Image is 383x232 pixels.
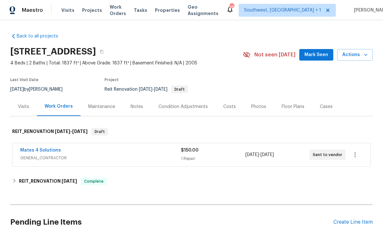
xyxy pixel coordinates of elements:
[337,49,373,61] button: Actions
[55,129,88,134] span: -
[181,155,245,162] div: 1 Repair
[105,78,119,82] span: Project
[134,8,147,12] span: Tasks
[333,219,373,225] div: Create Line Item
[188,4,218,17] span: Geo Assignments
[82,7,102,13] span: Projects
[72,129,88,134] span: [DATE]
[10,60,243,66] span: 4 Beds | 2 Baths | Total: 1837 ft² | Above Grade: 1837 ft² | Basement Finished: N/A | 2005
[299,49,333,61] button: Mark Seen
[251,104,266,110] div: Photos
[110,4,126,17] span: Work Orders
[10,87,24,92] span: [DATE]
[245,153,259,157] span: [DATE]
[10,78,38,82] span: Last Visit Date
[62,179,77,183] span: [DATE]
[92,128,107,135] span: Draft
[139,87,152,92] span: [DATE]
[81,178,106,185] span: Complete
[10,121,373,142] div: REIT_RENOVATION [DATE]-[DATE]Draft
[181,148,199,153] span: $150.00
[12,128,88,136] h6: REIT_RENOVATION
[223,104,236,110] div: Costs
[96,46,107,57] button: Copy Address
[20,155,181,161] span: GENERAL_CONTRACTOR
[10,86,70,93] div: by [PERSON_NAME]
[22,7,43,13] span: Maestro
[131,104,143,110] div: Notes
[139,87,167,92] span: -
[229,4,234,10] div: 38
[313,152,345,158] span: Sent to vendor
[45,103,73,110] div: Work Orders
[105,87,188,92] span: Reit Renovation
[19,178,77,185] h6: REIT_RENOVATION
[244,7,321,13] span: Southwest, [GEOGRAPHIC_DATA] + 1
[10,33,72,39] a: Back to all projects
[320,104,333,110] div: Cases
[172,87,187,91] span: Draft
[260,153,274,157] span: [DATE]
[254,52,295,58] span: Not seen [DATE]
[20,148,61,153] a: Mates 4 Solutions
[61,7,74,13] span: Visits
[55,129,70,134] span: [DATE]
[154,87,167,92] span: [DATE]
[342,51,368,59] span: Actions
[158,104,208,110] div: Condition Adjustments
[282,104,304,110] div: Floor Plans
[155,7,180,13] span: Properties
[245,152,274,158] span: -
[10,48,96,55] h2: [STREET_ADDRESS]
[10,174,373,189] div: REIT_RENOVATION [DATE]Complete
[88,104,115,110] div: Maintenance
[304,51,328,59] span: Mark Seen
[18,104,29,110] div: Visits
